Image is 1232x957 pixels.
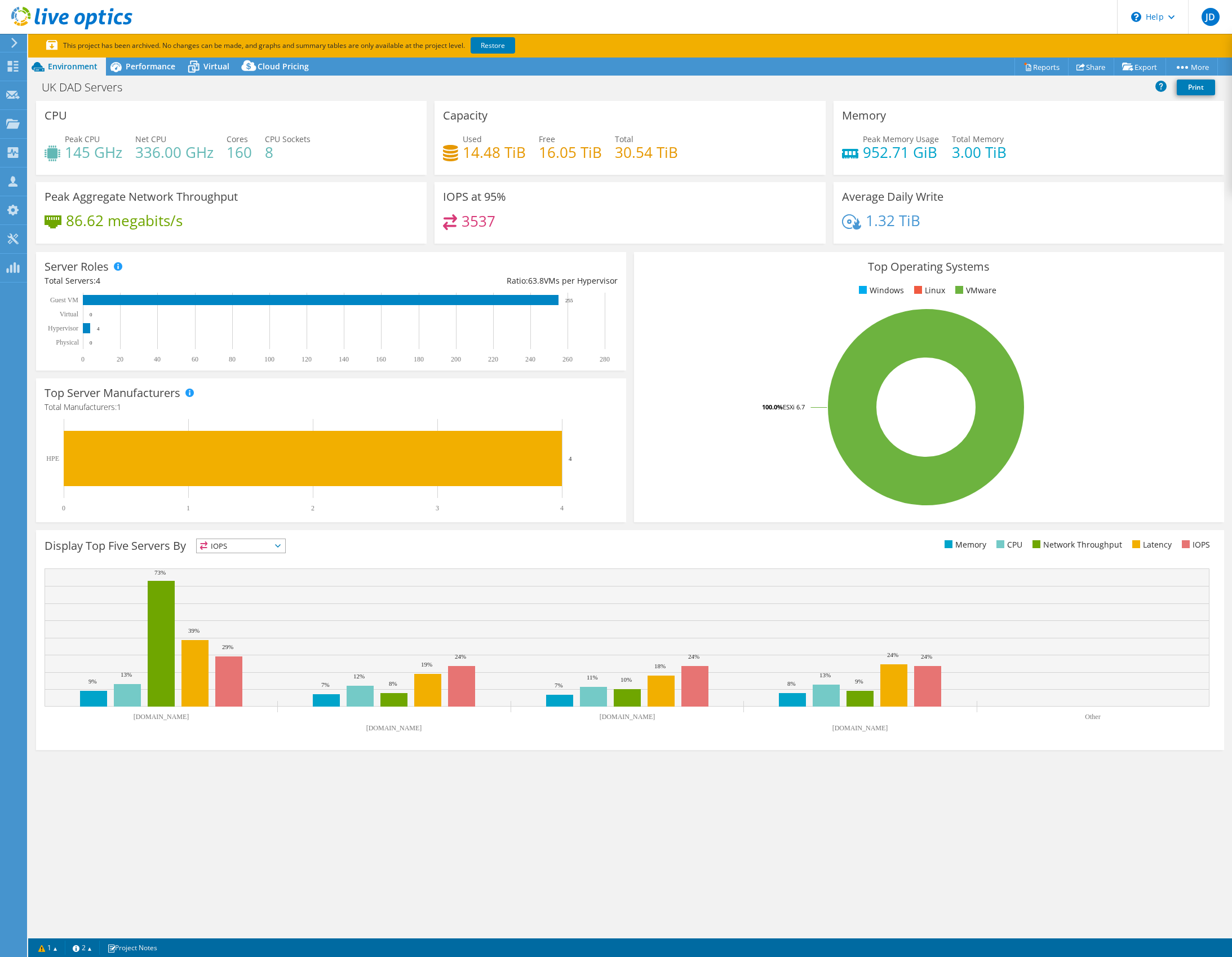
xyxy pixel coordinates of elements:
svg: \n [1131,12,1141,22]
span: JD [1202,8,1220,26]
text: HPE [46,455,59,462]
h3: Capacity [443,109,488,122]
text: 9% [88,678,97,685]
text: 8% [389,680,397,687]
a: Reports [1014,58,1069,76]
div: Total Servers: [45,275,331,287]
text: 100 [264,355,274,363]
a: Print [1177,80,1215,95]
text: 255 [565,298,573,303]
h4: Total Manufacturers: [45,401,618,413]
li: Linux [911,284,945,297]
a: 2 [65,941,100,955]
text: 8% [787,680,796,687]
text: [DOMAIN_NAME] [366,724,422,732]
h4: 3537 [462,215,495,227]
text: 3 [436,504,439,512]
text: [DOMAIN_NAME] [832,724,888,732]
text: Hypervisor [48,324,78,332]
li: IOPS [1179,539,1210,551]
text: 0 [90,312,92,317]
text: 73% [154,569,166,576]
h4: 8 [265,146,311,158]
text: 140 [339,355,349,363]
text: 0 [90,340,92,346]
text: 220 [488,355,498,363]
li: Memory [942,539,986,551]
text: [DOMAIN_NAME] [134,713,189,721]
span: Net CPU [135,134,166,144]
text: 12% [353,673,365,680]
a: Share [1068,58,1114,76]
span: Virtual [203,61,229,72]
h3: CPU [45,109,67,122]
li: VMware [952,284,996,297]
li: Windows [856,284,904,297]
text: 40 [154,355,161,363]
li: CPU [994,539,1022,551]
h1: UK DAD Servers [37,81,140,94]
h3: Peak Aggregate Network Throughput [45,191,238,203]
a: 1 [30,941,65,955]
text: Virtual [60,310,79,318]
h4: 1.32 TiB [866,214,920,227]
h3: Average Daily Write [842,191,943,203]
h4: 160 [227,146,252,158]
text: 2 [311,504,314,512]
h3: Top Server Manufacturers [45,387,180,399]
tspan: ESXi 6.7 [783,403,805,411]
h3: Memory [842,109,886,122]
li: Network Throughput [1030,539,1122,551]
text: 160 [376,355,386,363]
text: 0 [81,355,85,363]
span: Total Memory [952,134,1004,144]
text: Other [1085,713,1100,721]
text: 0 [62,504,65,512]
h4: 14.48 TiB [463,146,526,158]
h4: 952.71 GiB [863,146,939,158]
span: Used [463,134,482,144]
text: 10% [621,676,632,683]
h4: 86.62 megabits/s [66,214,183,227]
text: 120 [302,355,312,363]
text: 180 [414,355,424,363]
text: 60 [192,355,198,363]
text: 240 [525,355,535,363]
span: IOPS [197,539,285,553]
text: 11% [587,674,598,681]
text: 19% [421,661,432,668]
h4: 30.54 TiB [615,146,678,158]
text: 280 [600,355,610,363]
text: 260 [562,355,573,363]
h4: 3.00 TiB [952,146,1007,158]
text: 4 [569,455,572,462]
text: 13% [819,672,831,678]
div: Ratio: VMs per Hypervisor [331,275,617,287]
span: 4 [96,275,100,286]
text: 24% [688,653,699,660]
span: Performance [126,61,175,72]
text: Physical [56,338,79,346]
text: 1 [187,504,190,512]
text: 200 [451,355,461,363]
li: Latency [1129,539,1172,551]
text: 80 [229,355,236,363]
span: Total [615,134,633,144]
text: 24% [887,651,898,658]
text: Guest VM [50,296,78,304]
text: 4 [560,504,564,512]
h4: 16.05 TiB [539,146,602,158]
text: 18% [654,663,666,669]
text: 9% [855,678,863,685]
tspan: 100.0% [762,403,783,411]
text: 24% [921,653,932,660]
text: 39% [188,627,200,634]
span: Peak Memory Usage [863,134,939,144]
text: 4 [97,326,100,332]
text: 24% [455,653,466,660]
h3: IOPS at 95% [443,191,506,203]
h3: Server Roles [45,261,109,273]
span: Free [539,134,555,144]
span: Environment [48,61,98,72]
text: [DOMAIN_NAME] [600,713,655,721]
